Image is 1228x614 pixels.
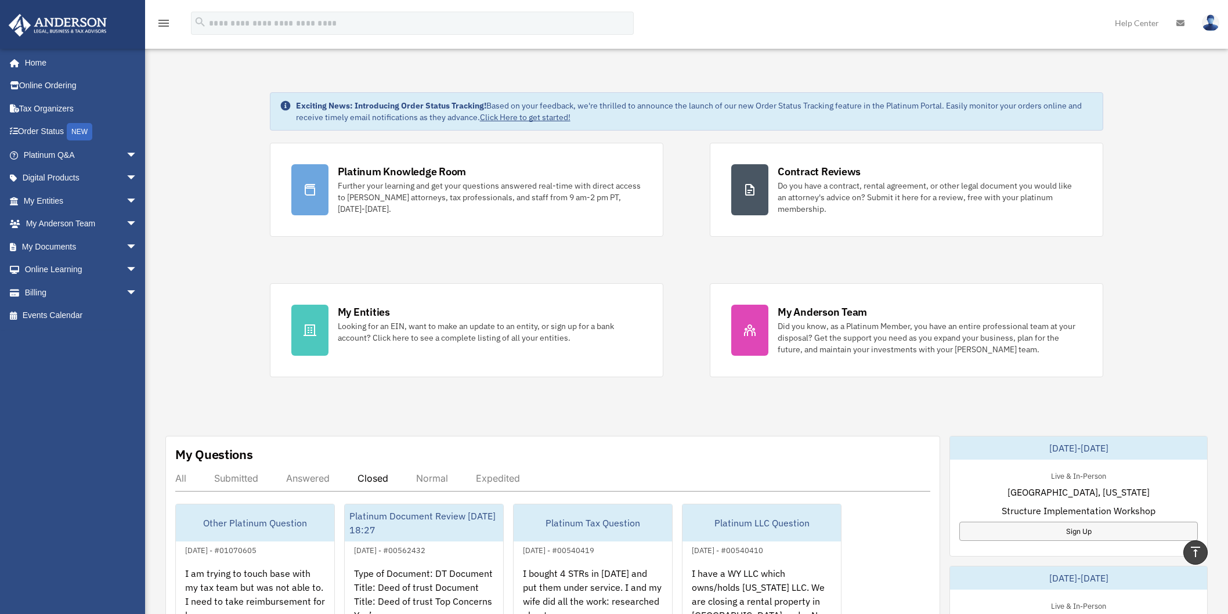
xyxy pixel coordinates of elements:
[126,167,149,190] span: arrow_drop_down
[338,164,467,179] div: Platinum Knowledge Room
[8,235,155,258] a: My Documentsarrow_drop_down
[126,235,149,259] span: arrow_drop_down
[214,472,258,484] div: Submitted
[8,304,155,327] a: Events Calendar
[338,305,390,319] div: My Entities
[345,543,435,555] div: [DATE] - #00562432
[1042,469,1115,481] div: Live & In-Person
[126,143,149,167] span: arrow_drop_down
[286,472,330,484] div: Answered
[8,212,155,236] a: My Anderson Teamarrow_drop_down
[778,320,1082,355] div: Did you know, as a Platinum Member, you have an entire professional team at your disposal? Get th...
[296,100,486,111] strong: Exciting News: Introducing Order Status Tracking!
[1002,504,1155,518] span: Structure Implementation Workshop
[1183,540,1208,565] a: vertical_align_top
[345,504,503,541] div: Platinum Document Review [DATE] 18:27
[1202,15,1219,31] img: User Pic
[8,167,155,190] a: Digital Productsarrow_drop_down
[778,305,867,319] div: My Anderson Team
[8,258,155,281] a: Online Learningarrow_drop_down
[8,143,155,167] a: Platinum Q&Aarrow_drop_down
[67,123,92,140] div: NEW
[296,100,1094,123] div: Based on your feedback, we're thrilled to announce the launch of our new Order Status Tracking fe...
[5,14,110,37] img: Anderson Advisors Platinum Portal
[270,283,663,377] a: My Entities Looking for an EIN, want to make an update to an entity, or sign up for a bank accoun...
[126,212,149,236] span: arrow_drop_down
[950,436,1207,460] div: [DATE]-[DATE]
[1189,545,1202,559] i: vertical_align_top
[194,16,207,28] i: search
[514,504,672,541] div: Platinum Tax Question
[126,189,149,213] span: arrow_drop_down
[8,189,155,212] a: My Entitiesarrow_drop_down
[126,258,149,282] span: arrow_drop_down
[157,16,171,30] i: menu
[710,143,1103,237] a: Contract Reviews Do you have a contract, rental agreement, or other legal document you would like...
[270,143,663,237] a: Platinum Knowledge Room Further your learning and get your questions answered real-time with dire...
[176,504,334,541] div: Other Platinum Question
[1007,485,1150,499] span: [GEOGRAPHIC_DATA], [US_STATE]
[175,446,253,463] div: My Questions
[778,180,1082,215] div: Do you have a contract, rental agreement, or other legal document you would like an attorney's ad...
[8,97,155,120] a: Tax Organizers
[357,472,388,484] div: Closed
[476,472,520,484] div: Expedited
[8,74,155,97] a: Online Ordering
[338,180,642,215] div: Further your learning and get your questions answered real-time with direct access to [PERSON_NAM...
[710,283,1103,377] a: My Anderson Team Did you know, as a Platinum Member, you have an entire professional team at your...
[416,472,448,484] div: Normal
[175,472,186,484] div: All
[176,543,266,555] div: [DATE] - #01070605
[682,543,772,555] div: [DATE] - #00540410
[950,566,1207,590] div: [DATE]-[DATE]
[338,320,642,344] div: Looking for an EIN, want to make an update to an entity, or sign up for a bank account? Click her...
[778,164,861,179] div: Contract Reviews
[959,522,1198,541] a: Sign Up
[480,112,570,122] a: Click Here to get started!
[8,120,155,144] a: Order StatusNEW
[514,543,604,555] div: [DATE] - #00540419
[157,20,171,30] a: menu
[126,281,149,305] span: arrow_drop_down
[8,51,149,74] a: Home
[1042,599,1115,611] div: Live & In-Person
[8,281,155,304] a: Billingarrow_drop_down
[682,504,841,541] div: Platinum LLC Question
